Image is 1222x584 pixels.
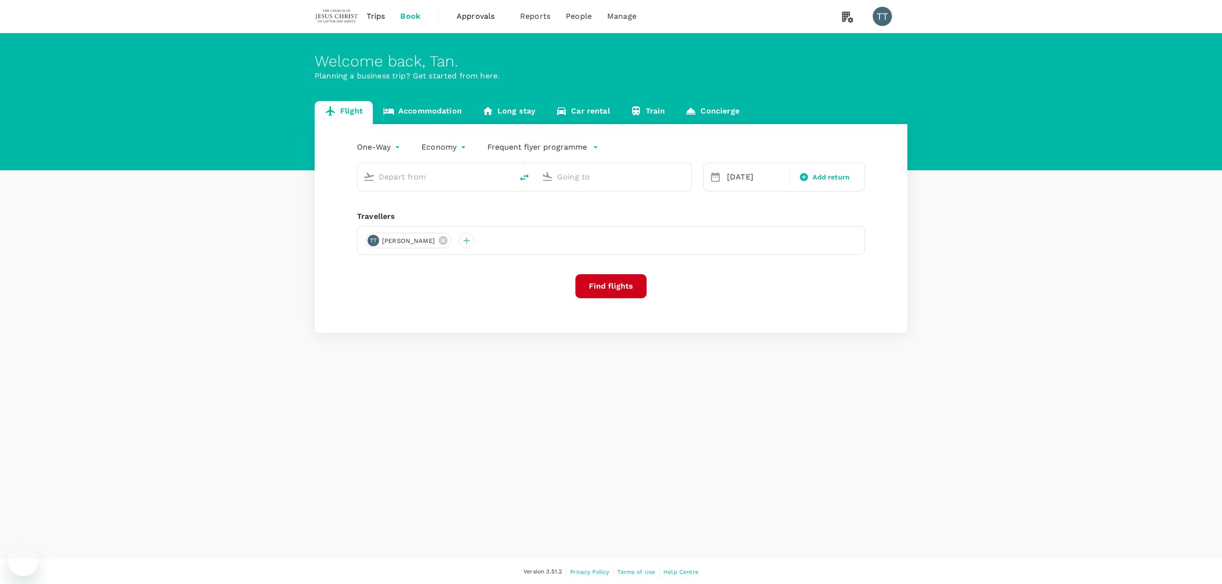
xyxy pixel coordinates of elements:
div: TT [873,7,892,26]
span: Book [400,11,420,22]
img: The Malaysian Church of Jesus Christ of Latter-day Saints [315,6,359,27]
button: delete [513,166,536,189]
span: People [566,11,592,22]
span: Trips [367,11,385,22]
span: Manage [607,11,636,22]
span: Reports [520,11,550,22]
iframe: Button to launch messaging window [8,546,38,576]
span: Approvals [457,11,505,22]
